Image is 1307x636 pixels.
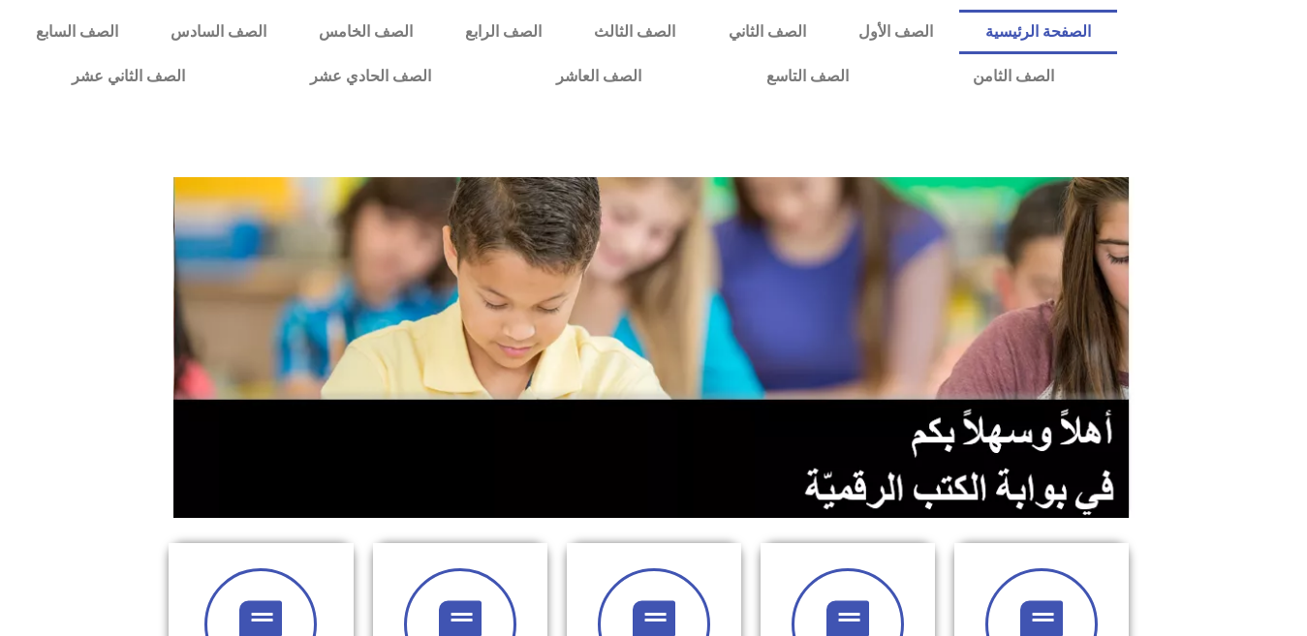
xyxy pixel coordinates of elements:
[439,10,568,54] a: الصف الرابع
[702,10,832,54] a: الصف الثاني
[10,10,144,54] a: الصف السابع
[703,54,911,99] a: الصف التاسع
[144,10,293,54] a: الصف السادس
[293,10,439,54] a: الصف الخامس
[568,10,701,54] a: الصف الثالث
[494,54,704,99] a: الصف العاشر
[959,10,1117,54] a: الصفحة الرئيسية
[248,54,494,99] a: الصف الحادي عشر
[10,54,248,99] a: الصف الثاني عشر
[832,10,959,54] a: الصف الأول
[911,54,1117,99] a: الصف الثامن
